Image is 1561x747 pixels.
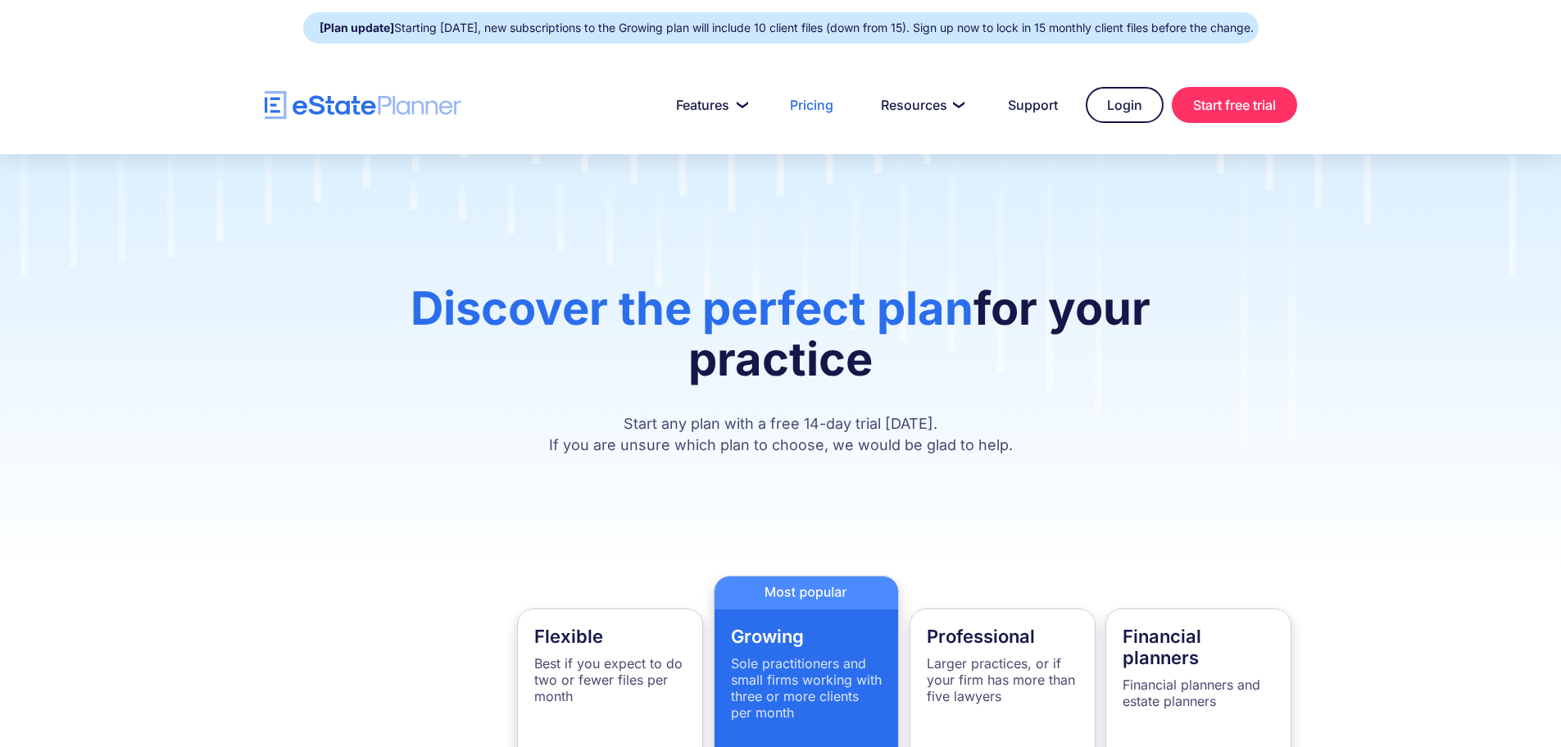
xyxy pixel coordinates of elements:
[265,91,461,120] a: home
[411,280,973,336] span: Discover the perfect plan
[927,655,1078,704] p: Larger practices, or if your firm has more than five lawyers
[534,626,686,647] h4: Flexible
[337,283,1224,401] h1: for your practice
[927,626,1078,647] h4: Professional
[320,20,394,34] strong: [Plan update]
[731,626,883,647] h4: Growing
[1123,626,1274,668] h4: Financial planners
[770,89,853,121] a: Pricing
[731,655,883,721] p: Sole practitioners and small firms working with three or more clients per month
[988,89,1078,121] a: Support
[656,89,762,121] a: Features
[1123,676,1274,709] p: Financial planners and estate planners
[1172,87,1297,123] a: Start free trial
[534,655,686,704] p: Best if you expect to do two or fewer files per month
[861,89,980,121] a: Resources
[320,16,1254,39] div: Starting [DATE], new subscriptions to the Growing plan will include 10 client files (down from 15...
[337,413,1224,456] p: Start any plan with a free 14-day trial [DATE]. If you are unsure which plan to choose, we would ...
[1086,87,1164,123] a: Login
